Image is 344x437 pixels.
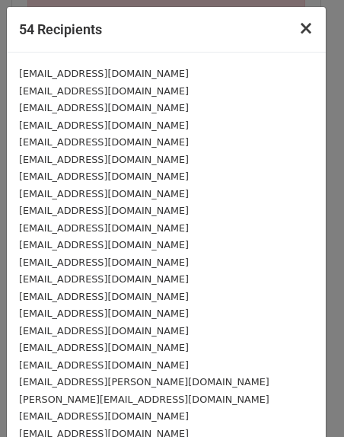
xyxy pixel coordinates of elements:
small: [EMAIL_ADDRESS][DOMAIN_NAME] [19,325,189,337]
div: 聊天小工具 [268,364,344,437]
small: [EMAIL_ADDRESS][DOMAIN_NAME] [19,171,189,182]
small: [PERSON_NAME][EMAIL_ADDRESS][DOMAIN_NAME] [19,394,269,405]
small: [EMAIL_ADDRESS][DOMAIN_NAME] [19,68,189,79]
small: [EMAIL_ADDRESS][DOMAIN_NAME] [19,205,189,216]
small: [EMAIL_ADDRESS][DOMAIN_NAME] [19,257,189,268]
span: × [298,18,314,39]
small: [EMAIL_ADDRESS][DOMAIN_NAME] [19,102,189,113]
small: [EMAIL_ADDRESS][DOMAIN_NAME] [19,410,189,422]
small: [EMAIL_ADDRESS][DOMAIN_NAME] [19,85,189,97]
small: [EMAIL_ADDRESS][DOMAIN_NAME] [19,308,189,319]
small: [EMAIL_ADDRESS][DOMAIN_NAME] [19,273,189,285]
small: [EMAIL_ADDRESS][DOMAIN_NAME] [19,359,189,371]
small: [EMAIL_ADDRESS][DOMAIN_NAME] [19,120,189,131]
small: [EMAIL_ADDRESS][PERSON_NAME][DOMAIN_NAME] [19,376,269,388]
h5: 54 Recipients [19,19,102,40]
small: [EMAIL_ADDRESS][DOMAIN_NAME] [19,239,189,250]
button: Close [286,7,326,49]
small: [EMAIL_ADDRESS][DOMAIN_NAME] [19,136,189,148]
small: [EMAIL_ADDRESS][DOMAIN_NAME] [19,154,189,165]
small: [EMAIL_ADDRESS][DOMAIN_NAME] [19,342,189,353]
iframe: Chat Widget [268,364,344,437]
small: [EMAIL_ADDRESS][DOMAIN_NAME] [19,291,189,302]
small: [EMAIL_ADDRESS][DOMAIN_NAME] [19,222,189,234]
small: [EMAIL_ADDRESS][DOMAIN_NAME] [19,188,189,199]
